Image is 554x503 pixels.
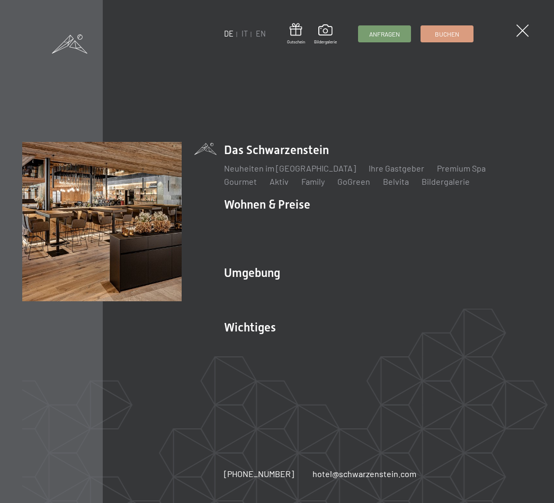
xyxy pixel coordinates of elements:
a: Bildergalerie [422,176,470,186]
a: Gutschein [287,23,305,45]
a: [PHONE_NUMBER] [224,468,294,480]
span: [PHONE_NUMBER] [224,469,294,479]
a: Family [301,176,325,186]
span: Bildergalerie [314,39,337,45]
a: IT [242,29,248,38]
a: Anfragen [359,26,410,42]
a: Premium Spa [437,163,486,173]
a: GoGreen [337,176,370,186]
a: Neuheiten im [GEOGRAPHIC_DATA] [224,163,356,173]
span: Anfragen [369,30,400,39]
a: Gourmet [224,176,257,186]
a: DE [224,29,234,38]
a: Ihre Gastgeber [369,163,424,173]
a: Belvita [383,176,409,186]
span: Buchen [435,30,459,39]
a: Aktiv [270,176,289,186]
a: EN [256,29,266,38]
a: hotel@schwarzenstein.com [312,468,416,480]
a: Buchen [421,26,473,42]
span: Gutschein [287,39,305,45]
a: Bildergalerie [314,24,337,44]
